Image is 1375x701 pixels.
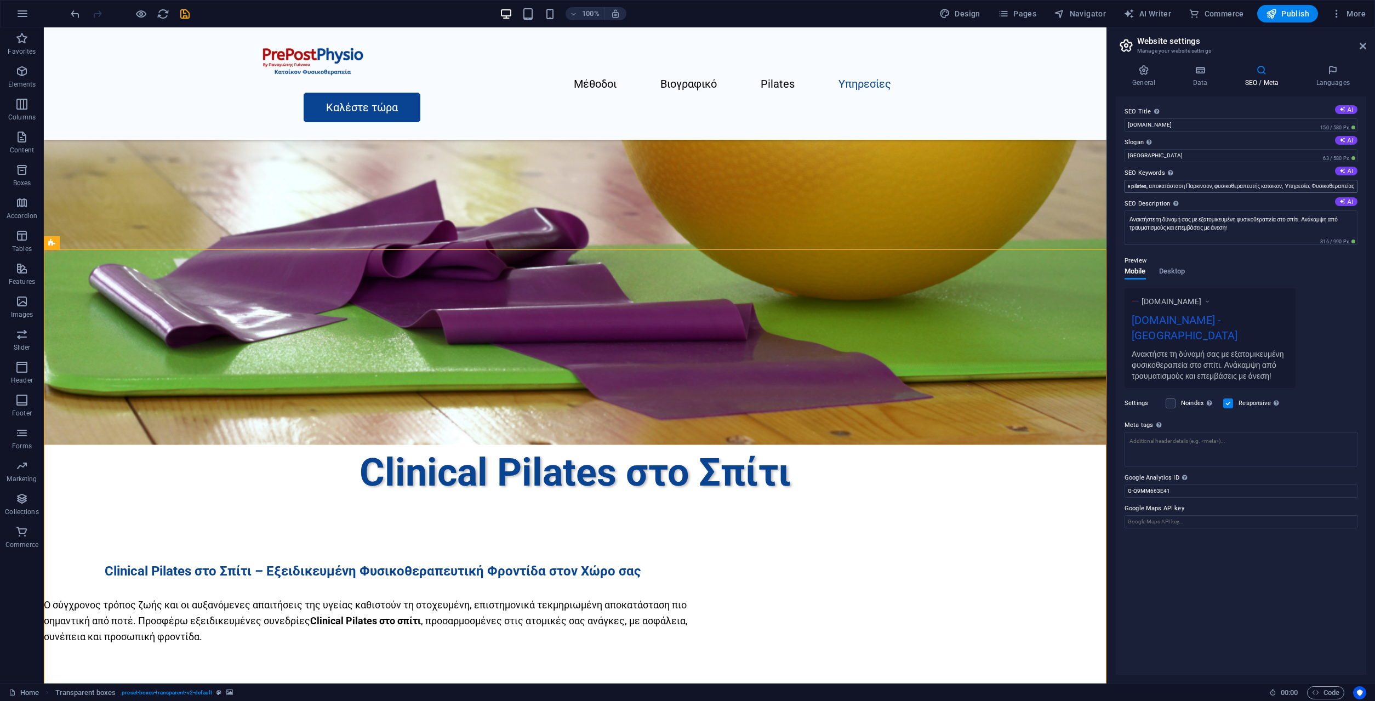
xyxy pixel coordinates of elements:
[8,113,36,122] p: Columns
[1269,686,1298,699] h6: Session time
[178,7,191,20] button: save
[1123,8,1171,19] span: AI Writer
[12,442,32,451] p: Forms
[5,508,38,516] p: Collections
[226,689,233,696] i: This element contains a background
[1137,46,1344,56] h3: Manage your website settings
[1142,296,1201,307] span: [DOMAIN_NAME]
[1257,5,1318,22] button: Publish
[1125,197,1357,210] label: SEO Description
[1335,197,1357,206] button: SEO Description
[1054,8,1106,19] span: Navigator
[1132,312,1288,349] div: [DOMAIN_NAME] - [GEOGRAPHIC_DATA]
[935,5,985,22] button: Design
[9,686,39,699] a: Click to cancel selection. Double-click to open Pages
[69,7,82,20] button: undo
[55,686,116,699] span: Click to select. Double-click to edit
[1288,688,1290,697] span: :
[1307,686,1344,699] button: Code
[994,5,1041,22] button: Pages
[7,475,37,483] p: Marketing
[998,8,1036,19] span: Pages
[134,7,147,20] button: Click here to leave preview mode and continue editing
[1125,167,1357,180] label: SEO Keywords
[10,146,34,155] p: Content
[1125,149,1357,162] input: Slogan...
[7,212,37,220] p: Accordion
[1327,5,1370,22] button: More
[935,5,985,22] div: Design (Ctrl+Alt+Y)
[1125,265,1146,280] span: Mobile
[179,8,191,20] i: Save (Ctrl+S)
[1125,471,1357,485] label: Google Analytics ID
[1266,8,1309,19] span: Publish
[1335,167,1357,175] button: SEO Keywords
[1125,105,1357,118] label: SEO Title
[1049,5,1110,22] button: Navigator
[216,689,221,696] i: This element is a customizable preset
[1116,65,1176,88] h4: General
[69,8,82,20] i: Undo: Change keywords (Ctrl+Z)
[1312,686,1339,699] span: Code
[13,179,31,187] p: Boxes
[1335,105,1357,114] button: SEO Title
[1184,5,1248,22] button: Commerce
[1159,265,1185,280] span: Desktop
[156,7,169,20] button: reload
[55,686,233,699] nav: breadcrumb
[157,8,169,20] i: Reload page
[1125,419,1357,432] label: Meta tags
[5,540,38,549] p: Commerce
[1228,65,1299,88] h4: SEO / Meta
[1125,267,1185,288] div: Preview
[1335,136,1357,145] button: Slogan
[1125,515,1357,528] input: Google Maps API key...
[1181,397,1217,410] label: Noindex
[1125,397,1160,410] label: Settings
[582,7,600,20] h6: 100%
[1299,65,1366,88] h4: Languages
[1331,8,1366,19] span: More
[8,80,36,89] p: Elements
[8,47,36,56] p: Favorites
[11,376,33,385] p: Header
[12,409,32,418] p: Footer
[1318,124,1357,132] span: 150 / 580 Px
[566,7,604,20] button: 100%
[1119,5,1176,22] button: AI Writer
[1125,502,1357,515] label: Google Maps API key
[1137,36,1366,46] h2: Website settings
[1239,397,1282,410] label: Responsive
[1321,155,1357,162] span: 63 / 580 Px
[611,9,620,19] i: On resize automatically adjust zoom level to fit chosen device.
[1176,65,1228,88] h4: Data
[939,8,980,19] span: Design
[1132,298,1139,305] img: PrePostPhysiologo1-1RIxfcC1Q7wp003G4xIKIg-pSjQtCqUYMblIiKZhA-ZJQ.png
[1125,254,1146,267] p: Preview
[1189,8,1244,19] span: Commerce
[1132,348,1288,381] div: Ανακτήστε τη δύναμή σας με εξατομικευμένη φυσικοθεραπεία στο σπίτι. Ανάκαμψη από τραυματισμούς κα...
[1125,136,1357,149] label: Slogan
[14,343,31,352] p: Slider
[1353,686,1366,699] button: Usercentrics
[120,686,212,699] span: . preset-boxes-transparent-v2-default
[9,277,35,286] p: Features
[1281,686,1298,699] span: 00 00
[1125,485,1357,498] input: G-1A2B3C456
[12,244,32,253] p: Tables
[11,310,33,319] p: Images
[1318,238,1357,246] span: 816 / 990 Px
